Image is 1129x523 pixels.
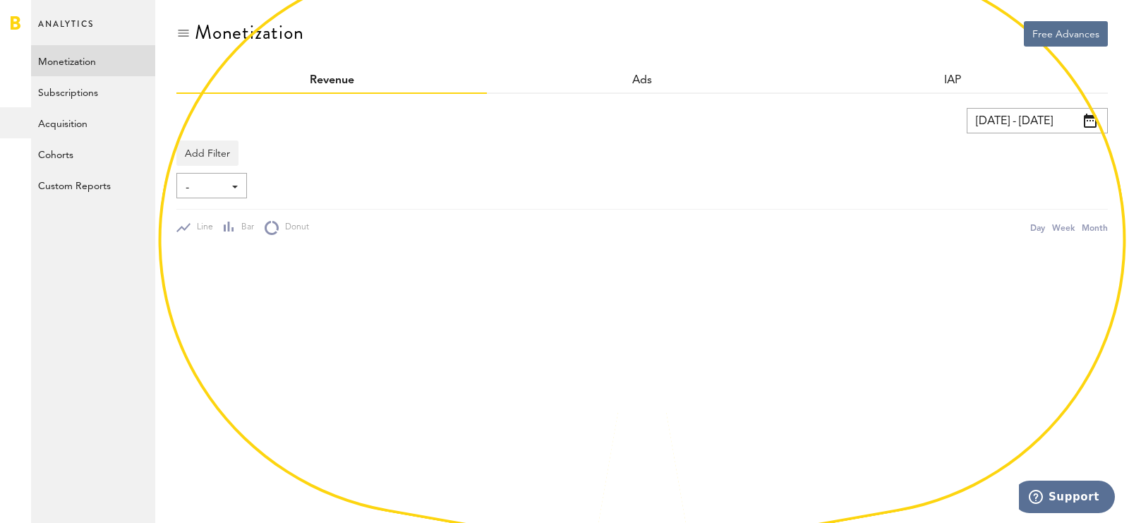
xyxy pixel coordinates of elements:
[38,16,94,45] span: Analytics
[632,75,652,86] a: Ads
[310,75,354,86] a: Revenue
[31,107,155,138] a: Acquisition
[944,75,961,86] a: IAP
[1052,220,1075,235] div: Week
[31,76,155,107] a: Subscriptions
[195,21,304,44] div: Monetization
[1024,21,1108,47] button: Free Advances
[235,222,254,234] span: Bar
[279,222,309,234] span: Donut
[1030,220,1045,235] div: Day
[191,222,213,234] span: Line
[1082,220,1108,235] div: Month
[186,176,224,200] span: -
[1019,481,1115,516] iframe: Opens a widget where you can find more information
[31,45,155,76] a: Monetization
[31,169,155,200] a: Custom Reports
[31,138,155,169] a: Cohorts
[176,140,239,166] button: Add Filter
